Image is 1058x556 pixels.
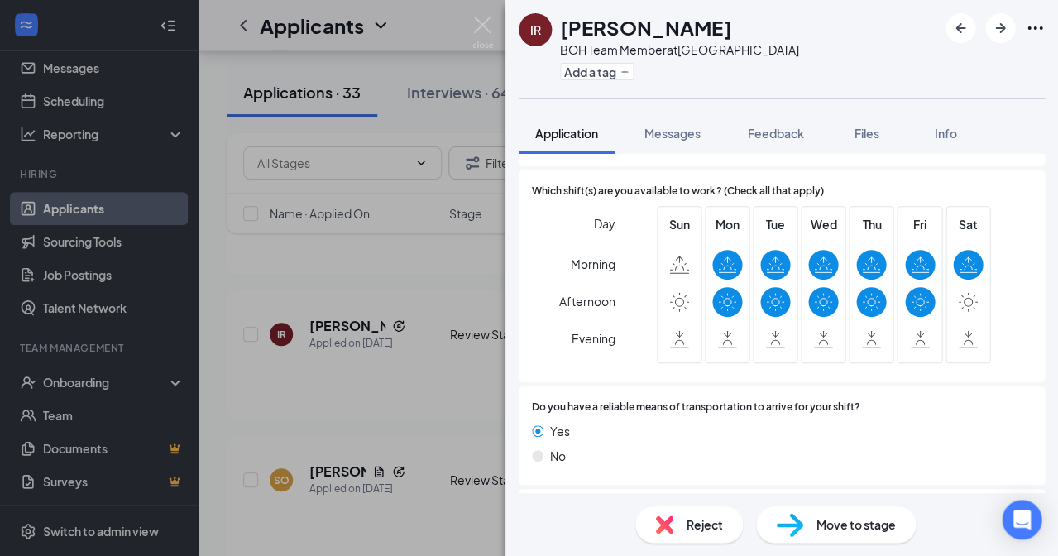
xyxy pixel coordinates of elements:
[816,515,896,534] span: Move to stage
[532,184,823,199] span: Which shift(s) are you available to work? (Check all that apply)
[1025,18,1045,38] svg: Ellipses
[1002,500,1041,539] div: Open Intercom Messenger
[985,13,1015,43] button: ArrowRight
[594,214,615,232] span: Day
[808,215,838,233] span: Wed
[950,18,970,38] svg: ArrowLeftNew
[905,215,935,233] span: Fri
[560,41,798,58] div: BOH Team Member at [GEOGRAPHIC_DATA]
[644,126,701,141] span: Messages
[535,126,598,141] span: Application
[687,515,723,534] span: Reject
[560,13,731,41] h1: [PERSON_NAME]
[854,126,878,141] span: Files
[559,286,615,316] span: Afternoon
[571,249,615,279] span: Morning
[935,126,957,141] span: Info
[532,400,859,415] span: Do you have a reliable means of transportation to arrive for your shift?
[945,13,975,43] button: ArrowLeftNew
[760,215,790,233] span: Tue
[747,126,803,141] span: Feedback
[856,215,886,233] span: Thu
[550,447,566,465] span: No
[990,18,1010,38] svg: ArrowRight
[530,22,541,38] div: IR
[572,324,615,353] span: Evening
[620,67,630,77] svg: Plus
[712,215,742,233] span: Mon
[953,215,983,233] span: Sat
[664,215,694,233] span: Sun
[550,422,570,440] span: Yes
[560,63,634,80] button: PlusAdd a tag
